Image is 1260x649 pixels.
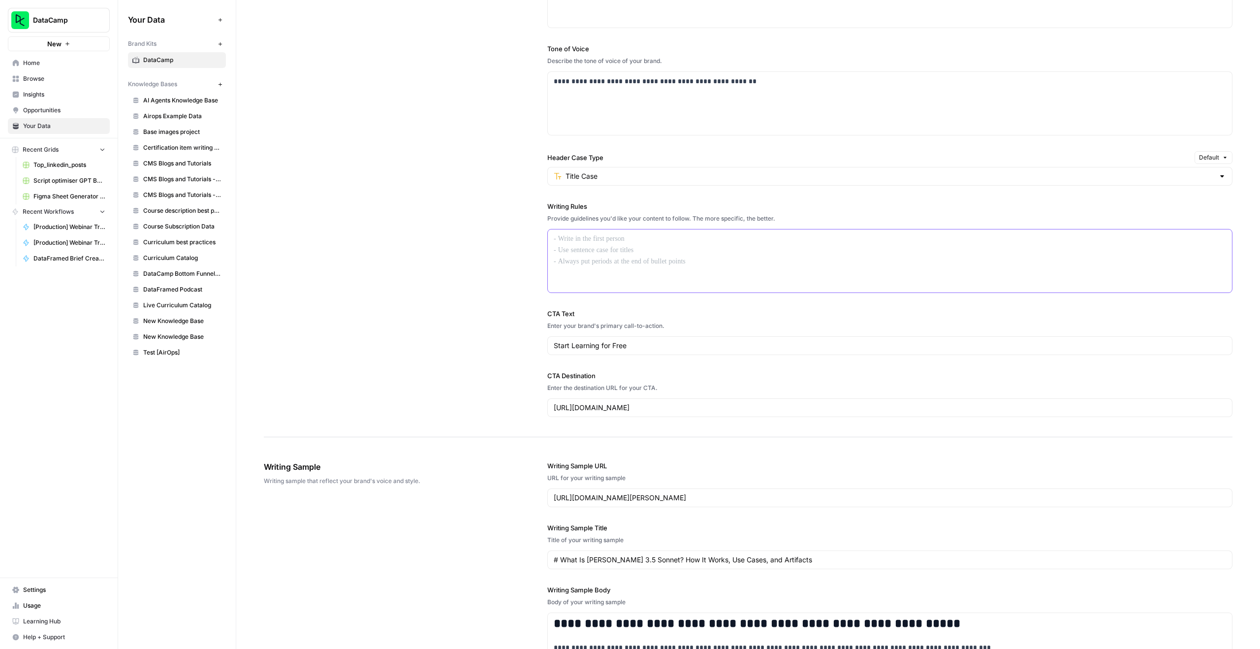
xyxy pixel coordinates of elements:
[18,173,110,189] a: Script optimiser GPT Build V2 Grid
[547,536,1232,545] div: Title of your writing sample
[143,301,221,310] span: Live Curriculum Catalog
[128,14,214,26] span: Your Data
[264,461,492,473] span: Writing Sample
[128,93,226,108] a: AI Agents Knowledge Base
[33,176,105,185] span: Script optimiser GPT Build V2 Grid
[47,39,62,49] span: New
[547,585,1232,595] label: Writing Sample Body
[23,59,105,67] span: Home
[33,254,105,263] span: DataFramed Brief Creator - Rhys v5
[554,341,1226,351] input: Gear up and get in the game with Sunday Soccer!
[143,159,221,168] span: CMS Blogs and Tutorials
[128,187,226,203] a: CMS Blogs and Tutorials - [DATE]
[23,90,105,99] span: Insights
[8,36,110,51] button: New
[23,74,105,83] span: Browse
[8,142,110,157] button: Recent Grids
[128,250,226,266] a: Curriculum Catalog
[547,322,1232,330] div: Enter your brand's primary call-to-action.
[18,235,110,251] a: [Production] Webinar Transcription and Summary for the
[128,297,226,313] a: Live Curriculum Catalog
[8,102,110,118] a: Opportunities
[128,156,226,171] a: CMS Blogs and Tutorials
[33,192,105,201] span: Figma Sheet Generator for Social
[143,96,221,105] span: AI Agents Knowledge Base
[143,222,221,231] span: Course Subscription Data
[8,614,110,629] a: Learning Hub
[23,617,105,626] span: Learning Hub
[18,219,110,235] a: [Production] Webinar Transcription and Summary ([PERSON_NAME])
[128,219,226,234] a: Course Subscription Data
[23,122,105,130] span: Your Data
[547,44,1232,54] label: Tone of Voice
[547,153,1191,162] label: Header Case Type
[554,555,1226,565] input: Game Day Gear Guide
[143,238,221,247] span: Curriculum best practices
[23,601,105,610] span: Usage
[566,171,1214,181] input: Title Case
[8,629,110,645] button: Help + Support
[143,112,221,121] span: Airops Example Data
[128,282,226,297] a: DataFramed Podcast
[143,269,221,278] span: DataCamp Bottom Funnel Content
[8,71,110,87] a: Browse
[554,493,1226,503] input: www.sundaysoccer.com/game-day
[23,207,74,216] span: Recent Workflows
[128,329,226,345] a: New Knowledge Base
[23,585,105,594] span: Settings
[33,161,105,169] span: Top_linkedin_posts
[547,384,1232,392] div: Enter the destination URL for your CTA.
[128,266,226,282] a: DataCamp Bottom Funnel Content
[547,309,1232,319] label: CTA Text
[11,11,29,29] img: DataCamp Logo
[23,633,105,642] span: Help + Support
[18,189,110,204] a: Figma Sheet Generator for Social
[547,461,1232,471] label: Writing Sample URL
[128,171,226,187] a: CMS Blogs and Tutorials - [DATE]
[143,206,221,215] span: Course description best practices
[8,204,110,219] button: Recent Workflows
[8,598,110,614] a: Usage
[547,598,1232,607] div: Body of your writing sample
[547,474,1232,483] div: URL for your writing sample
[554,403,1226,413] input: www.sundaysoccer.com/gearup
[33,238,105,247] span: [Production] Webinar Transcription and Summary for the
[128,124,226,140] a: Base images project
[143,348,221,357] span: Test [AirOps]
[128,345,226,360] a: Test [AirOps]
[143,285,221,294] span: DataFramed Podcast
[547,523,1232,533] label: Writing Sample Title
[143,332,221,341] span: New Knowledge Base
[128,39,157,48] span: Brand Kits
[33,15,93,25] span: DataCamp
[128,108,226,124] a: Airops Example Data
[143,175,221,184] span: CMS Blogs and Tutorials - [DATE]
[23,145,59,154] span: Recent Grids
[18,251,110,266] a: DataFramed Brief Creator - Rhys v5
[8,582,110,598] a: Settings
[143,128,221,136] span: Base images project
[128,234,226,250] a: Curriculum best practices
[264,477,492,486] span: Writing sample that reflect your brand's voice and style.
[128,52,226,68] a: DataCamp
[23,106,105,115] span: Opportunities
[143,56,221,65] span: DataCamp
[143,317,221,325] span: New Knowledge Base
[547,57,1232,65] div: Describe the tone of voice of your brand.
[33,223,105,231] span: [Production] Webinar Transcription and Summary ([PERSON_NAME])
[18,157,110,173] a: Top_linkedin_posts
[8,87,110,102] a: Insights
[547,371,1232,381] label: CTA Destination
[1195,151,1232,164] button: Default
[143,143,221,152] span: Certification item writing guidelines
[547,214,1232,223] div: Provide guidelines you'd like your content to follow. The more specific, the better.
[8,55,110,71] a: Home
[143,191,221,199] span: CMS Blogs and Tutorials - [DATE]
[1199,153,1219,162] span: Default
[8,8,110,32] button: Workspace: DataCamp
[128,80,177,89] span: Knowledge Bases
[128,313,226,329] a: New Knowledge Base
[8,118,110,134] a: Your Data
[128,140,226,156] a: Certification item writing guidelines
[143,254,221,262] span: Curriculum Catalog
